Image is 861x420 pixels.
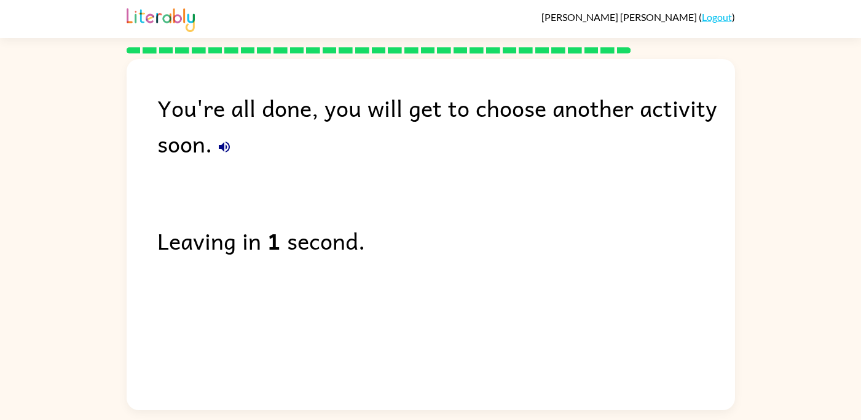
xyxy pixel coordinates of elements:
[127,5,195,32] img: Literably
[157,90,735,161] div: You're all done, you will get to choose another activity soon.
[541,11,735,23] div: ( )
[267,223,281,258] b: 1
[702,11,732,23] a: Logout
[541,11,699,23] span: [PERSON_NAME] [PERSON_NAME]
[157,223,735,258] div: Leaving in second.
